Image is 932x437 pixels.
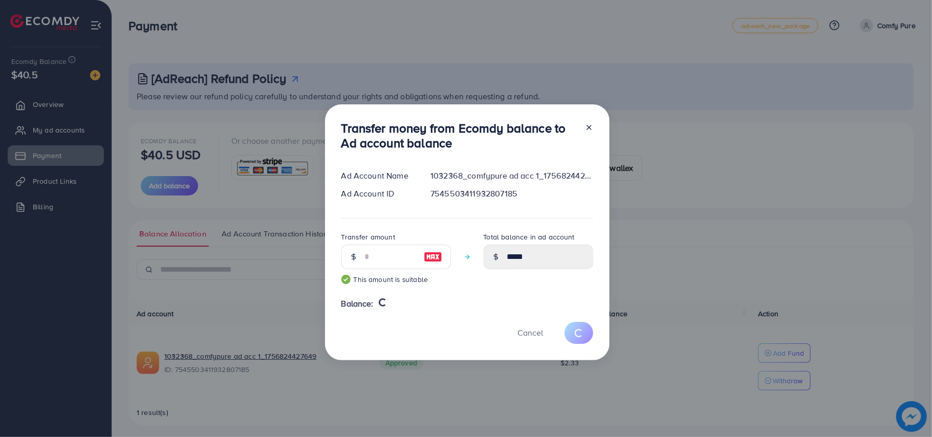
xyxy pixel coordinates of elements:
[341,275,351,284] img: guide
[333,170,423,182] div: Ad Account Name
[422,170,601,182] div: 1032368_comfypure ad acc 1_1756824427649
[484,232,575,242] label: Total balance in ad account
[505,322,556,344] button: Cancel
[518,327,544,338] span: Cancel
[341,274,451,285] small: This amount is suitable
[333,188,423,200] div: Ad Account ID
[341,298,374,310] span: Balance:
[341,232,395,242] label: Transfer amount
[422,188,601,200] div: 7545503411932807185
[341,121,577,150] h3: Transfer money from Ecomdy balance to Ad account balance
[424,251,442,263] img: image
